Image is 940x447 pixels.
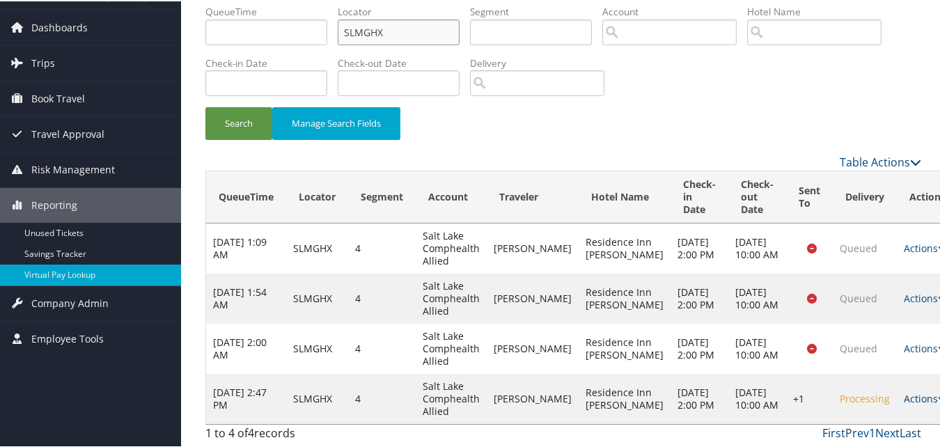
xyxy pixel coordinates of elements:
[487,272,579,322] td: [PERSON_NAME]
[416,322,487,372] td: Salt Lake Comphealth Allied
[786,170,833,222] th: Sent To: activate to sort column ascending
[470,55,615,69] label: Delivery
[728,170,786,222] th: Check-out Date: activate to sort column ascending
[869,424,875,439] a: 1
[286,170,348,222] th: Locator: activate to sort column ascending
[833,170,897,222] th: Delivery: activate to sort column ascending
[671,272,728,322] td: [DATE] 2:00 PM
[747,3,892,17] label: Hotel Name
[286,372,348,423] td: SLMGHX
[348,272,416,322] td: 4
[845,424,869,439] a: Prev
[206,372,286,423] td: [DATE] 2:47 PM
[31,116,104,150] span: Travel Approval
[671,322,728,372] td: [DATE] 2:00 PM
[840,391,890,404] span: Processing
[348,322,416,372] td: 4
[728,272,786,322] td: [DATE] 10:00 AM
[348,222,416,272] td: 4
[31,187,77,221] span: Reporting
[602,3,747,17] label: Account
[470,3,602,17] label: Segment
[487,170,579,222] th: Traveler: activate to sort column ascending
[416,272,487,322] td: Salt Lake Comphealth Allied
[31,80,85,115] span: Book Travel
[579,222,671,272] td: Residence Inn [PERSON_NAME]
[579,272,671,322] td: Residence Inn [PERSON_NAME]
[31,151,115,186] span: Risk Management
[840,290,877,304] span: Queued
[206,322,286,372] td: [DATE] 2:00 AM
[671,170,728,222] th: Check-in Date: activate to sort column ascending
[205,106,272,139] button: Search
[205,55,338,69] label: Check-in Date
[840,153,921,168] a: Table Actions
[31,9,88,44] span: Dashboards
[416,222,487,272] td: Salt Lake Comphealth Allied
[31,285,109,320] span: Company Admin
[416,372,487,423] td: Salt Lake Comphealth Allied
[338,55,470,69] label: Check-out Date
[840,240,877,253] span: Queued
[579,372,671,423] td: Residence Inn [PERSON_NAME]
[728,322,786,372] td: [DATE] 10:00 AM
[286,322,348,372] td: SLMGHX
[348,170,416,222] th: Segment: activate to sort column ascending
[206,272,286,322] td: [DATE] 1:54 AM
[822,424,845,439] a: First
[338,3,470,17] label: Locator
[206,170,286,222] th: QueueTime: activate to sort column ascending
[728,372,786,423] td: [DATE] 10:00 AM
[416,170,487,222] th: Account: activate to sort column ascending
[31,45,55,79] span: Trips
[205,3,338,17] label: QueueTime
[728,222,786,272] td: [DATE] 10:00 AM
[272,106,400,139] button: Manage Search Fields
[671,222,728,272] td: [DATE] 2:00 PM
[840,340,877,354] span: Queued
[671,372,728,423] td: [DATE] 2:00 PM
[900,424,921,439] a: Last
[786,372,833,423] td: +1
[248,424,254,439] span: 4
[487,222,579,272] td: [PERSON_NAME]
[487,322,579,372] td: [PERSON_NAME]
[348,372,416,423] td: 4
[579,170,671,222] th: Hotel Name: activate to sort column descending
[206,222,286,272] td: [DATE] 1:09 AM
[286,272,348,322] td: SLMGHX
[31,320,104,355] span: Employee Tools
[487,372,579,423] td: [PERSON_NAME]
[579,322,671,372] td: Residence Inn [PERSON_NAME]
[286,222,348,272] td: SLMGHX
[875,424,900,439] a: Next
[205,423,369,447] div: 1 to 4 of records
